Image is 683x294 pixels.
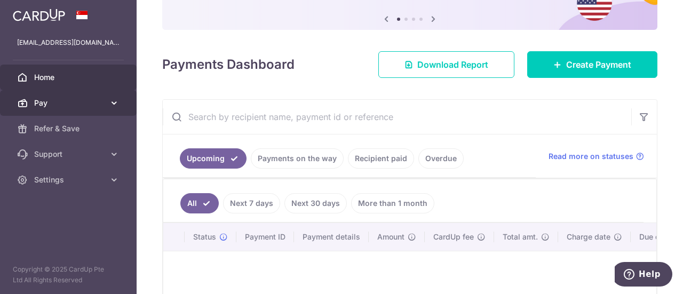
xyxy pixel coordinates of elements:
[193,232,216,242] span: Status
[236,223,294,251] th: Payment ID
[163,100,631,134] input: Search by recipient name, payment id or reference
[162,55,295,74] h4: Payments Dashboard
[17,37,120,48] p: [EMAIL_ADDRESS][DOMAIN_NAME]
[34,174,105,185] span: Settings
[639,232,671,242] span: Due date
[417,58,488,71] span: Download Report
[418,148,464,169] a: Overdue
[180,193,219,213] a: All
[503,232,538,242] span: Total amt.
[180,148,247,169] a: Upcoming
[284,193,347,213] a: Next 30 days
[377,232,404,242] span: Amount
[351,193,434,213] a: More than 1 month
[433,232,474,242] span: CardUp fee
[251,148,344,169] a: Payments on the way
[566,58,631,71] span: Create Payment
[549,151,633,162] span: Read more on statuses
[527,51,657,78] a: Create Payment
[348,148,414,169] a: Recipient paid
[294,223,369,251] th: Payment details
[223,193,280,213] a: Next 7 days
[615,262,672,289] iframe: Opens a widget where you can find more information
[549,151,644,162] a: Read more on statuses
[34,72,105,83] span: Home
[13,9,65,21] img: CardUp
[34,98,105,108] span: Pay
[567,232,610,242] span: Charge date
[34,123,105,134] span: Refer & Save
[378,51,514,78] a: Download Report
[34,149,105,160] span: Support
